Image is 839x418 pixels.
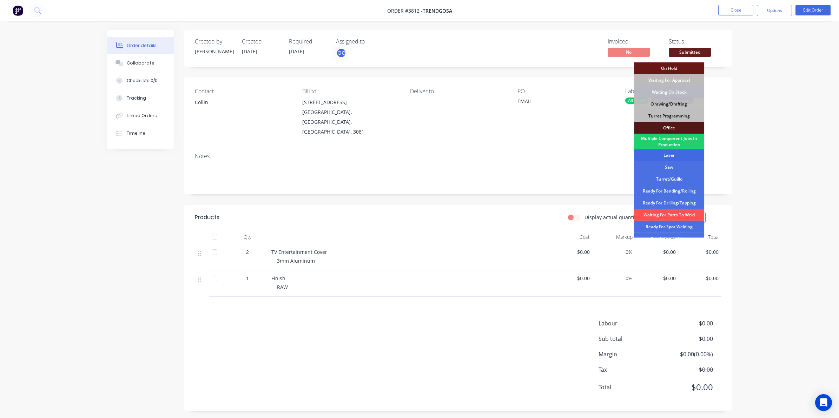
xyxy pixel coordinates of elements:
span: $0.00 [638,275,676,282]
div: Created by [195,38,233,45]
label: Display actual quantities [584,214,643,221]
span: $0.00 [681,275,719,282]
div: Saw [634,161,704,173]
div: Collin [195,97,291,120]
span: $0.00 [661,365,713,374]
div: [PERSON_NAME] [195,48,233,55]
div: Open Intercom Messenger [815,394,832,411]
div: Waiting On Stock [634,86,704,98]
div: Invoiced [608,38,660,45]
button: Order details [107,37,174,54]
span: 0% [595,248,633,256]
span: [DATE] [289,48,304,55]
div: A3-Laser [625,97,649,104]
button: Edit Order [795,5,831,15]
div: Deliver to [410,88,506,95]
div: Ready For Bending/Rolling [634,185,704,197]
div: [STREET_ADDRESS][GEOGRAPHIC_DATA], [GEOGRAPHIC_DATA], [GEOGRAPHIC_DATA], 3081 [302,97,398,137]
div: Assigned to [336,38,406,45]
div: Products [195,213,219,222]
span: TV Entertainment Cover [271,249,327,255]
button: Submitted [669,48,711,58]
div: Status [669,38,721,45]
div: Created [242,38,280,45]
div: Linked Orders [127,113,157,119]
span: $0.00 [661,319,713,328]
span: No [608,48,650,56]
div: Waiting For Approval [634,74,704,86]
div: Ready For Drilling/Tapping [634,197,704,209]
div: Collaborate [127,60,154,66]
span: 3mm Aluminum [277,257,315,264]
div: Tracking [127,95,146,101]
div: Bill to [302,88,398,95]
div: Qty [226,230,269,244]
span: Tax [599,365,661,374]
div: Turret/Guillo [634,173,704,185]
button: Linked Orders [107,107,174,124]
div: Ready For Welding [634,233,704,245]
div: Markup [593,230,636,244]
div: Multiple Component Jobs In Production [634,134,704,149]
div: Checklists 0/0 [127,77,158,84]
div: Labels [625,88,721,95]
div: [GEOGRAPHIC_DATA], [GEOGRAPHIC_DATA], [GEOGRAPHIC_DATA], 3081 [302,107,398,137]
span: Sub total [599,335,661,343]
span: RAW [277,284,288,290]
div: Cost [549,230,593,244]
span: $0.00 [552,275,590,282]
span: Submitted [669,48,711,56]
span: $0.00 [661,381,713,393]
button: Options [757,5,792,16]
div: Timeline [127,130,145,136]
div: Turret Programming [634,110,704,122]
button: GC [336,48,346,58]
span: $0.00 [661,335,713,343]
div: Required [289,38,328,45]
button: Collaborate [107,54,174,72]
span: Order #3812 - [387,7,423,14]
button: Close [718,5,753,15]
span: Finish [271,275,285,282]
div: Drawing/Drafting [634,98,704,110]
div: Order details [127,42,157,49]
span: $0.00 ( 0.00 %) [661,350,713,358]
div: Collin [195,97,291,107]
div: [STREET_ADDRESS] [302,97,398,107]
span: $0.00 [681,248,719,256]
span: Labour [599,319,661,328]
span: Margin [599,350,661,358]
div: Office [634,122,704,134]
div: Contact [195,88,291,95]
span: 1 [246,275,249,282]
div: PO [517,88,614,95]
a: Trendgosa [423,7,452,14]
div: Laser [634,149,704,161]
div: Waiting For Parts To Weld [634,209,704,221]
button: Tracking [107,89,174,107]
button: Timeline [107,124,174,142]
button: Checklists 0/0 [107,72,174,89]
div: On Hold [634,62,704,74]
div: Ready For Spot Welding [634,221,704,233]
span: 0% [595,275,633,282]
span: $0.00 [552,248,590,256]
span: 2 [246,248,249,256]
span: Total [599,383,661,391]
div: EMAIL [517,97,605,107]
img: Factory [13,5,23,16]
div: Notes [195,153,721,160]
span: [DATE] [242,48,257,55]
span: $0.00 [638,248,676,256]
